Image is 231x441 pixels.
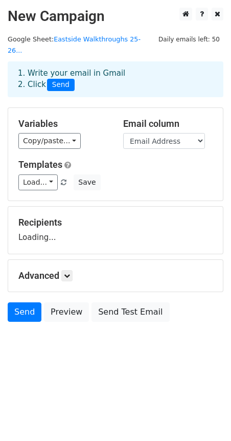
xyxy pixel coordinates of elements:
a: Daily emails left: 50 [155,35,223,43]
a: Preview [44,302,89,322]
button: Save [74,174,100,190]
div: 1. Write your email in Gmail 2. Click [10,68,221,91]
span: Send [47,79,75,91]
a: Eastside Walkthroughs 25-26... [8,35,141,55]
h2: New Campaign [8,8,223,25]
a: Templates [18,159,62,170]
small: Google Sheet: [8,35,141,55]
h5: Recipients [18,217,213,228]
span: Daily emails left: 50 [155,34,223,45]
a: Load... [18,174,58,190]
div: Loading... [18,217,213,244]
h5: Advanced [18,270,213,281]
a: Send Test Email [91,302,169,322]
a: Copy/paste... [18,133,81,149]
a: Send [8,302,41,322]
h5: Variables [18,118,108,129]
h5: Email column [123,118,213,129]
